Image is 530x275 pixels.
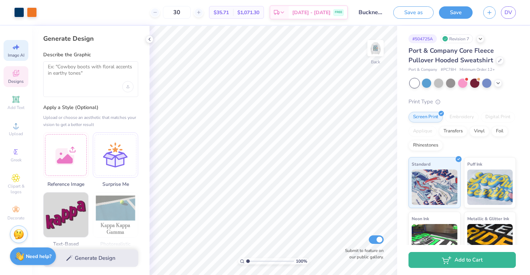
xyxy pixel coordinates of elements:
[93,240,138,248] span: Photorealistic
[43,181,89,188] span: Reference Image
[408,252,516,268] button: Add to Cart
[412,215,429,222] span: Neon Ink
[408,126,437,137] div: Applique
[481,112,515,122] div: Digital Print
[467,224,513,259] img: Metallic & Glitter Ink
[43,51,138,58] label: Describe the Graphic
[93,181,138,188] span: Surprise Me
[8,79,24,84] span: Designs
[469,126,489,137] div: Vinyl
[467,170,513,205] img: Puff Ink
[371,59,380,65] div: Back
[439,126,467,137] div: Transfers
[412,224,457,259] img: Neon Ink
[237,9,259,16] span: $1,071.30
[441,67,456,73] span: # PC78H
[501,6,516,19] a: DV
[43,114,138,128] div: Upload or choose an aesthetic that matches your vision to get a better result
[43,34,138,43] div: Generate Design
[459,67,495,73] span: Minimum Order: 12 +
[445,112,479,122] div: Embroidery
[43,104,138,111] label: Apply a Style (Optional)
[412,170,457,205] img: Standard
[467,160,482,168] span: Puff Ink
[26,253,51,260] strong: Need help?
[7,105,24,110] span: Add Text
[43,240,89,248] span: Text-Based
[353,5,388,19] input: Untitled Design
[8,52,24,58] span: Image AI
[341,247,384,260] label: Submit to feature on our public gallery.
[335,10,342,15] span: FREE
[504,8,512,17] span: DV
[93,193,138,237] img: Photorealistic
[393,6,434,19] button: Save as
[408,46,494,64] span: Port & Company Core Fleece Pullover Hooded Sweatshirt
[408,67,437,73] span: Port & Company
[296,258,307,264] span: 100 %
[214,9,229,16] span: $35.71
[439,6,473,19] button: Save
[44,193,88,237] img: Text-Based
[408,34,437,43] div: # 504725A
[11,157,22,163] span: Greek
[408,98,516,106] div: Print Type
[440,34,473,43] div: Revision 7
[7,215,24,221] span: Decorate
[9,131,23,137] span: Upload
[467,215,509,222] span: Metallic & Glitter Ink
[408,140,443,151] div: Rhinestones
[122,81,134,92] div: Upload image
[408,112,443,122] div: Screen Print
[368,41,383,55] img: Back
[491,126,508,137] div: Foil
[412,160,430,168] span: Standard
[292,9,331,16] span: [DATE] - [DATE]
[163,6,191,19] input: – –
[4,183,28,195] span: Clipart & logos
